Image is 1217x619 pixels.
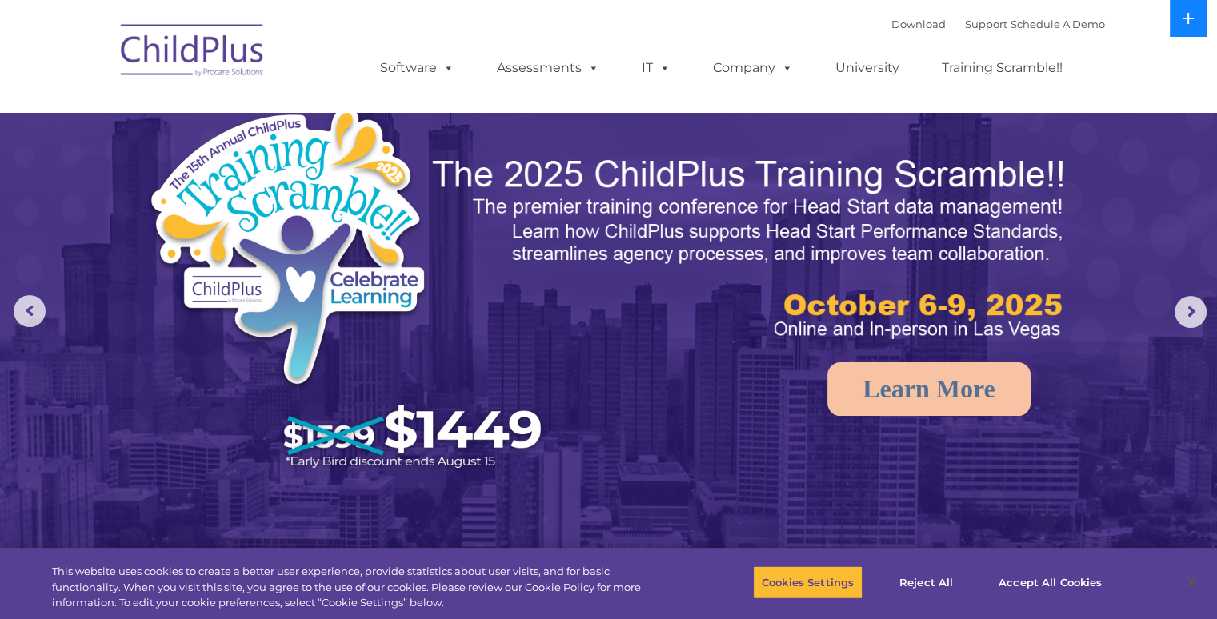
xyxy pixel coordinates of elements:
[965,18,1007,30] a: Support
[222,171,290,183] span: Phone number
[626,52,687,84] a: IT
[876,565,976,599] button: Reject All
[52,564,670,611] div: This website uses cookies to create a better user experience, provide statistics about user visit...
[697,52,809,84] a: Company
[1174,565,1209,600] button: Close
[1011,18,1105,30] a: Schedule A Demo
[926,52,1079,84] a: Training Scramble!!
[222,106,271,118] span: Last name
[753,565,863,599] button: Cookies Settings
[819,52,915,84] a: University
[827,362,1031,416] a: Learn More
[891,18,1105,30] font: |
[481,52,615,84] a: Assessments
[113,13,273,93] img: ChildPlus by Procare Solutions
[990,565,1111,599] button: Accept All Cookies
[891,18,946,30] a: Download
[364,52,470,84] a: Software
